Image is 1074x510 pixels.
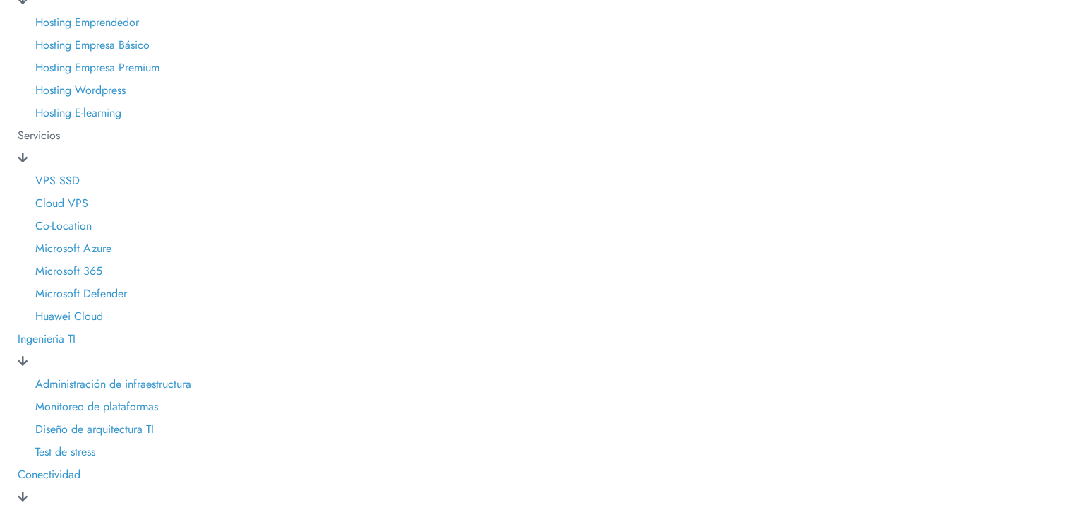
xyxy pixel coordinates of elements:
a: Microsoft Azure [35,240,111,256]
a: Administración de infraestructura [35,376,191,392]
a: Hosting Emprendedor [35,14,139,30]
a: Microsoft Defender [35,285,127,302]
span: Servicios [18,127,60,143]
a: Hosting Wordpress [35,82,126,98]
a: Co-Location [35,218,92,234]
a: Ingenieria TI [18,331,76,347]
a: Conectividad [18,466,80,482]
a: Hosting Empresa Premium [35,59,159,76]
a: Hosting Empresa Básico [35,37,150,53]
a: Huawei Cloud [35,308,103,324]
a: Hosting E-learning [35,105,121,121]
a: Monitoreo de plataformas [35,398,158,415]
a: Diseño de arquitectura TI [35,421,154,437]
a: Test de stress [35,444,95,460]
a: Cloud VPS [35,195,88,211]
a: Microsoft 365 [35,263,102,279]
a: VPS SSD [35,172,80,189]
